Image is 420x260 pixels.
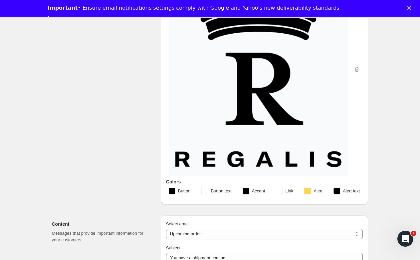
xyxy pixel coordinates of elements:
span: Button text [211,188,231,194]
span: Accent [252,188,265,194]
span: Link [285,188,293,194]
button: Button text [197,186,235,196]
span: Alert text [343,188,360,194]
span: Button [178,188,191,194]
button: Accent [239,186,269,196]
h2: Content [52,221,150,227]
h3: Colors [166,178,363,185]
span: Subject [166,245,180,250]
a: Learn more [48,15,82,23]
div: Close [407,6,414,10]
div: • Ensure email notifications settings comply with Google and Yahoo's new deliverability standards [48,5,339,11]
span: Select email [166,221,190,226]
b: Important [48,5,78,11]
p: Messages that provide important information for your customers. [52,230,150,243]
button: Alert [300,186,326,196]
button: Button [165,186,195,196]
button: Alert text [329,186,364,196]
span: Alert [314,188,322,194]
iframe: Intercom live chat [397,231,413,247]
button: Link [272,186,297,196]
span: 1 [411,231,416,236]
